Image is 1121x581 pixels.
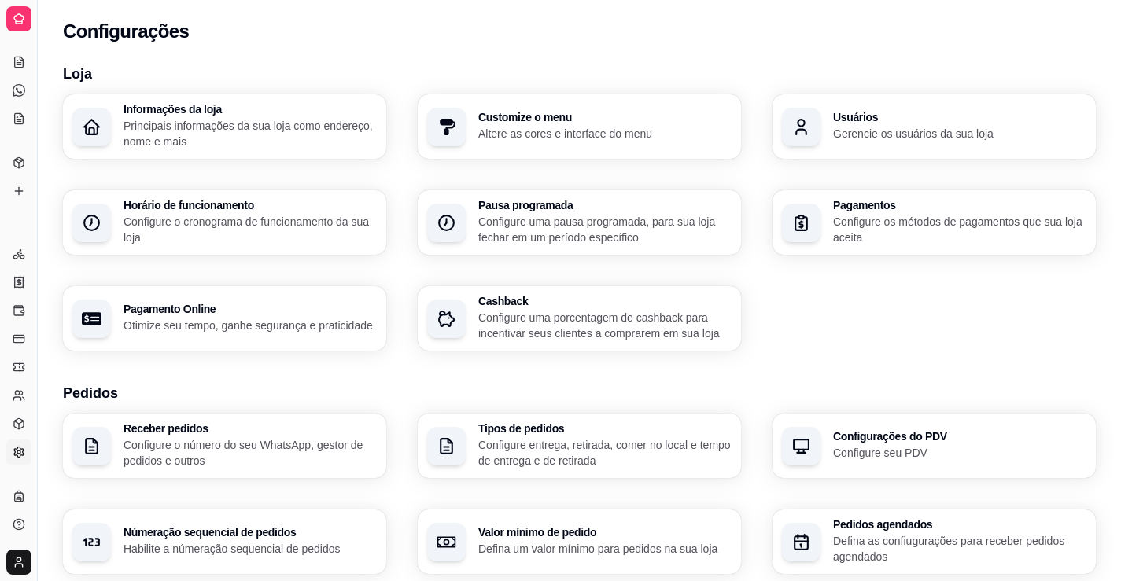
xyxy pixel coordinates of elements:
p: Configure uma pausa programada, para sua loja fechar em um período específico [478,214,732,245]
button: Informações da lojaPrincipais informações da sua loja como endereço, nome e mais [63,94,386,159]
button: Horário de funcionamentoConfigure o cronograma de funcionamento da sua loja [63,190,386,255]
button: Configurações do PDVConfigure seu PDV [773,414,1096,478]
h3: Horário de funcionamento [124,200,377,211]
button: Pagamento OnlineOtimize seu tempo, ganhe segurança e praticidade [63,286,386,351]
p: Configure entrega, retirada, comer no local e tempo de entrega e de retirada [478,437,732,469]
p: Defina um valor mínimo para pedidos na sua loja [478,541,732,557]
button: Valor mínimo de pedidoDefina um valor mínimo para pedidos na sua loja [418,509,741,574]
button: Númeração sequencial de pedidosHabilite a númeração sequencial de pedidos [63,509,386,574]
h3: Cashback [478,296,732,307]
h3: Pedidos [63,382,1096,404]
p: Otimize seu tempo, ganhe segurança e praticidade [124,318,377,333]
h3: Pausa programada [478,200,732,211]
h3: Customize o menu [478,112,732,123]
p: Configure seu PDV [833,445,1086,461]
h3: Receber pedidos [124,423,377,434]
button: Tipos de pedidosConfigure entrega, retirada, comer no local e tempo de entrega e de retirada [418,414,741,478]
p: Habilite a númeração sequencial de pedidos [124,541,377,557]
button: Pausa programadaConfigure uma pausa programada, para sua loja fechar em um período específico [418,190,741,255]
h3: Configurações do PDV [833,431,1086,442]
h3: Pedidos agendados [833,519,1086,530]
p: Altere as cores e interface do menu [478,126,732,142]
button: PagamentosConfigure os métodos de pagamentos que sua loja aceita [773,190,1096,255]
p: Configure os métodos de pagamentos que sua loja aceita [833,214,1086,245]
h3: Usuários [833,112,1086,123]
h3: Tipos de pedidos [478,423,732,434]
p: Configure uma porcentagem de cashback para incentivar seus clientes a comprarem em sua loja [478,310,732,341]
h3: Valor mínimo de pedido [478,527,732,538]
button: CashbackConfigure uma porcentagem de cashback para incentivar seus clientes a comprarem em sua loja [418,286,741,351]
p: Defina as confiugurações para receber pedidos agendados [833,533,1086,564]
button: UsuáriosGerencie os usuários da sua loja [773,94,1096,159]
p: Gerencie os usuários da sua loja [833,126,1086,142]
p: Configure o número do seu WhatsApp, gestor de pedidos e outros [124,437,377,469]
button: Receber pedidosConfigure o número do seu WhatsApp, gestor de pedidos e outros [63,414,386,478]
h3: Pagamentos [833,200,1086,211]
button: Pedidos agendadosDefina as confiugurações para receber pedidos agendados [773,509,1096,574]
h3: Númeração sequencial de pedidos [124,527,377,538]
button: Customize o menuAltere as cores e interface do menu [418,94,741,159]
p: Principais informações da sua loja como endereço, nome e mais [124,118,377,149]
h2: Configurações [63,19,189,44]
h3: Loja [63,63,1096,85]
h3: Pagamento Online [124,303,377,314]
p: Configure o cronograma de funcionamento da sua loja [124,214,377,245]
h3: Informações da loja [124,104,377,115]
